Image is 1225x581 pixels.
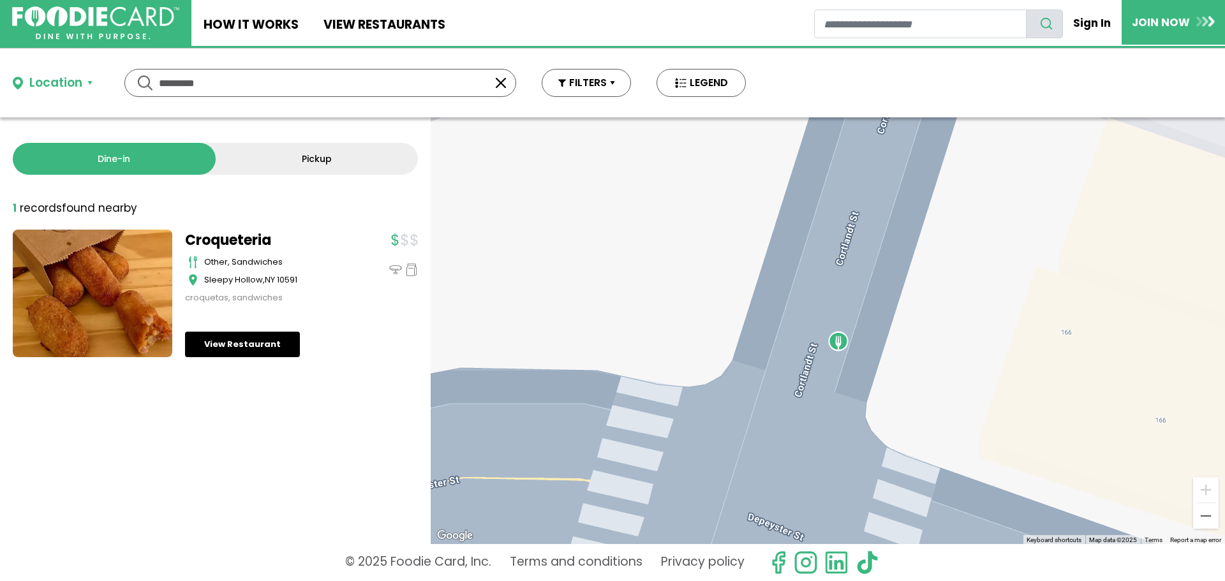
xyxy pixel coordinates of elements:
[434,527,476,544] a: Open this area in Google Maps (opens a new window)
[13,74,93,92] button: Location
[185,291,345,304] div: croquetas, sandwiches
[510,550,642,575] a: Terms and conditions
[1089,536,1137,543] span: Map data ©2025
[188,256,198,268] img: cutlery_icon.svg
[13,143,216,175] a: Dine-in
[661,550,745,575] a: Privacy policy
[1193,477,1219,503] button: Zoom in
[389,263,402,276] img: dinein_icon.svg
[766,550,791,575] svg: check us out on facebook
[188,274,198,286] img: map_icon.svg
[405,263,418,276] img: pickup_icon.svg
[1145,536,1162,543] a: Terms
[1170,536,1221,543] a: Report a map error
[265,274,275,286] span: NY
[1027,536,1081,545] button: Keyboard shortcuts
[204,256,345,268] div: other, sandwiches
[1063,9,1122,37] a: Sign In
[185,230,345,251] a: Croqueteria
[345,550,491,575] p: © 2025 Foodie Card, Inc.
[13,200,17,216] strong: 1
[204,274,263,286] span: Sleepy Hollow
[1193,503,1219,529] button: Zoom out
[657,69,746,97] button: LEGEND
[185,332,300,357] a: View Restaurant
[20,200,62,216] span: records
[204,274,345,286] div: ,
[29,74,82,92] div: Location
[1026,10,1063,38] button: search
[855,550,879,575] img: tiktok.svg
[13,200,137,217] div: found nearby
[434,527,476,544] img: Google
[824,550,849,575] img: linkedin.svg
[12,6,179,40] img: FoodieCard; Eat, Drink, Save, Donate
[814,10,1027,38] input: restaurant search
[828,331,849,351] div: Croqueteria
[277,274,297,286] span: 10591
[542,69,631,97] button: FILTERS
[216,143,419,175] a: Pickup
